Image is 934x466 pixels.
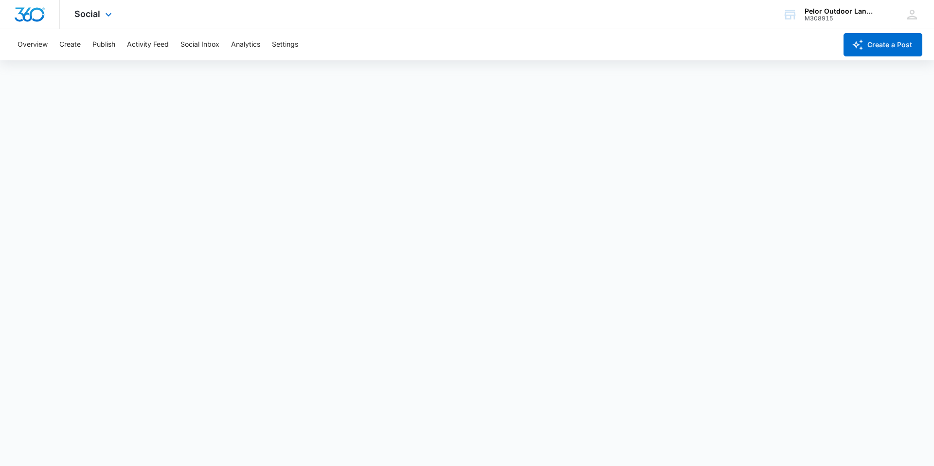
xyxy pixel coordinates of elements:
[272,29,298,60] button: Settings
[180,29,219,60] button: Social Inbox
[59,29,81,60] button: Create
[805,15,876,22] div: account id
[127,29,169,60] button: Activity Feed
[231,29,260,60] button: Analytics
[74,9,100,19] span: Social
[844,33,922,56] button: Create a Post
[805,7,876,15] div: account name
[18,29,48,60] button: Overview
[92,29,115,60] button: Publish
